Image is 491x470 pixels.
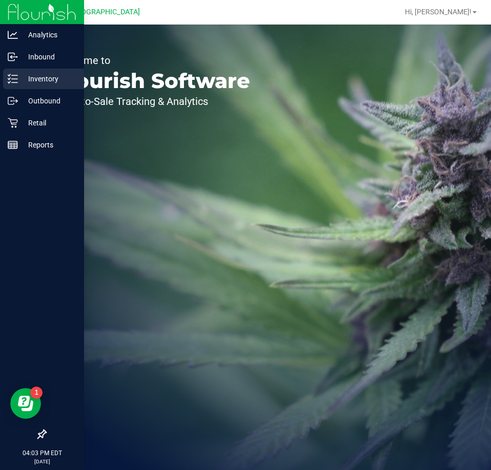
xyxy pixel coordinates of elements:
[18,139,79,151] p: Reports
[55,96,250,106] p: Seed-to-Sale Tracking & Analytics
[18,51,79,63] p: Inbound
[18,29,79,41] p: Analytics
[8,52,18,62] inline-svg: Inbound
[8,118,18,128] inline-svg: Retail
[18,73,79,85] p: Inventory
[18,95,79,107] p: Outbound
[5,448,79,458] p: 04:03 PM EDT
[8,140,18,150] inline-svg: Reports
[30,387,43,399] iframe: Resource center unread badge
[5,458,79,465] p: [DATE]
[8,30,18,40] inline-svg: Analytics
[8,74,18,84] inline-svg: Inventory
[10,388,41,419] iframe: Resource center
[70,8,140,16] span: [GEOGRAPHIC_DATA]
[18,117,79,129] p: Retail
[405,8,472,16] span: Hi, [PERSON_NAME]!
[55,55,250,66] p: Welcome to
[8,96,18,106] inline-svg: Outbound
[55,71,250,91] p: Flourish Software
